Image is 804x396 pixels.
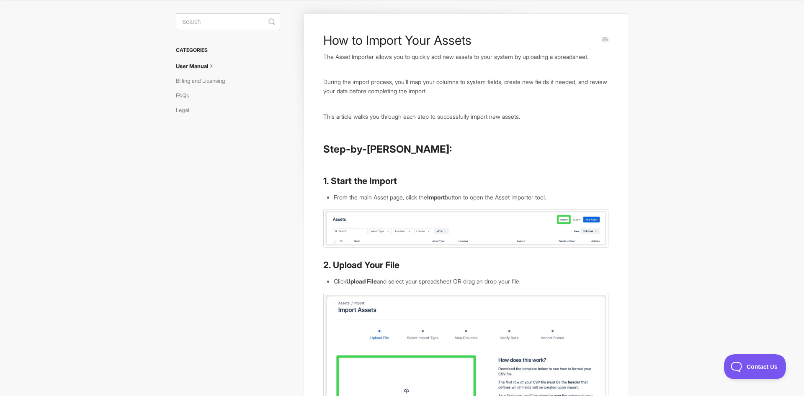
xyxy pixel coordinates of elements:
[323,259,608,271] h3: 2. Upload Your File
[323,52,608,61] p: The Asset Importer allows you to quickly add new assets to your system by uploading a spreadsheet.
[334,277,608,286] li: Click and select your spreadsheet OR drag an drop your file.
[427,194,445,201] strong: Import
[602,36,608,45] a: Print this Article
[176,103,196,117] a: Legal
[323,175,608,187] h3: 1. Start the Import
[176,74,232,87] a: Billing and Licensing
[323,112,608,121] p: This article walks you through each step to successfully import new assets.
[176,13,280,30] input: Search
[724,354,787,379] iframe: Toggle Customer Support
[334,193,608,202] li: From the main Asset page, click the button to open the Asset Importer tool.
[176,89,195,102] a: FAQs
[346,278,377,285] strong: Upload File
[323,209,608,248] img: file-QvZ9KPEGLA.jpg
[323,143,608,156] h2: Step-by-[PERSON_NAME]:
[176,43,280,58] h3: Categories
[323,77,608,95] p: During the import process, you’ll map your columns to system fields, create new fields if needed,...
[176,59,222,73] a: User Manual
[323,33,596,48] h1: How to Import Your Assets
